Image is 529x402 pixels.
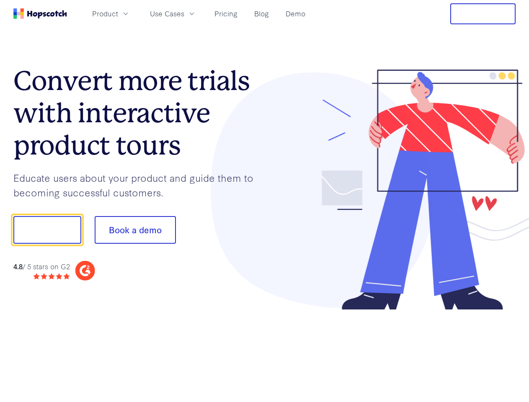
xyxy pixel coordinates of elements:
strong: 4.8 [13,261,23,271]
h1: Convert more trials with interactive product tours [13,65,265,161]
p: Educate users about your product and guide them to becoming successful customers. [13,170,265,199]
a: Pricing [211,7,241,21]
button: Use Cases [145,7,201,21]
span: Use Cases [150,8,184,19]
div: / 5 stars on G2 [13,261,70,272]
button: Book a demo [95,216,176,244]
button: Free Trial [450,3,516,24]
a: Home [13,8,67,19]
a: Demo [282,7,309,21]
a: Blog [251,7,272,21]
button: Product [87,7,135,21]
button: Show me! [13,216,81,244]
span: Product [92,8,118,19]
